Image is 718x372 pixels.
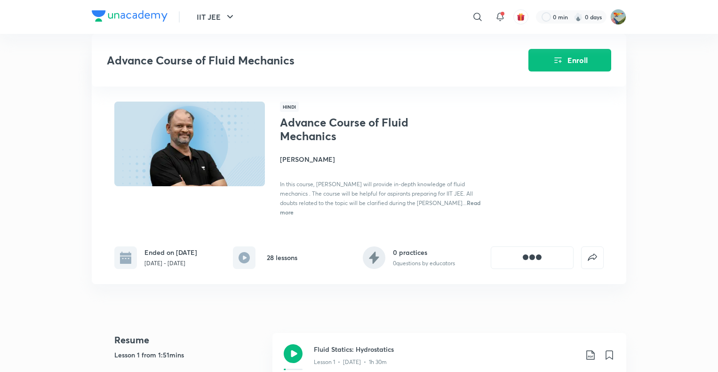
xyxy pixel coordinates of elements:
p: 0 questions by educators [393,259,455,268]
h5: Lesson 1 from 1:51mins [114,350,265,360]
h1: Advance Course of Fluid Mechanics [280,116,434,143]
a: Company Logo [92,10,168,24]
span: In this course, [PERSON_NAME] will provide in-depth knowledge of fluid mechanics . The course wil... [280,181,473,206]
h6: Ended on [DATE] [144,247,197,257]
img: Thumbnail [113,101,266,187]
span: Hindi [280,102,299,112]
span: Read more [280,199,480,216]
button: Enroll [528,49,611,71]
h6: 28 lessons [267,253,297,262]
button: avatar [513,9,528,24]
p: [DATE] - [DATE] [144,259,197,268]
img: Company Logo [92,10,168,22]
img: streak [574,12,583,22]
h4: [PERSON_NAME] [280,154,491,164]
h3: Advance Course of Fluid Mechanics [107,54,475,67]
img: avatar [517,13,525,21]
h3: Fluid Statics: Hydrostatics [314,344,577,354]
img: Riyan wanchoo [610,9,626,25]
button: [object Object] [491,246,574,269]
button: IIT JEE [191,8,241,26]
h6: 0 practices [393,247,455,257]
h4: Resume [114,333,265,347]
button: false [581,246,604,269]
p: Lesson 1 • [DATE] • 1h 30m [314,358,387,366]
